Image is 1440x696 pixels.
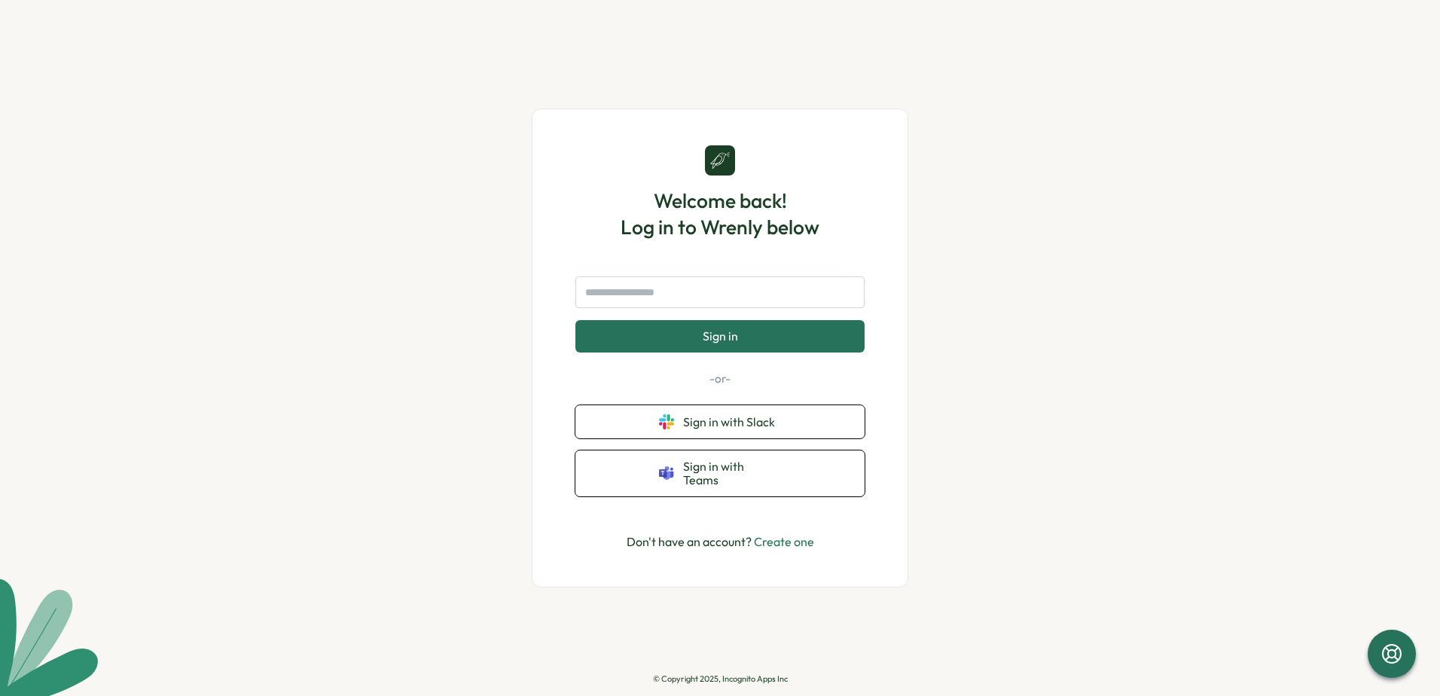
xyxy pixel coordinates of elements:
[575,371,865,387] p: -or-
[575,320,865,352] button: Sign in
[575,405,865,438] button: Sign in with Slack
[627,533,814,551] p: Don't have an account?
[703,329,738,343] span: Sign in
[754,534,814,549] a: Create one
[683,415,781,429] span: Sign in with Slack
[575,450,865,496] button: Sign in with Teams
[683,459,781,487] span: Sign in with Teams
[653,674,788,684] p: © Copyright 2025, Incognito Apps Inc
[621,188,819,240] h1: Welcome back! Log in to Wrenly below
